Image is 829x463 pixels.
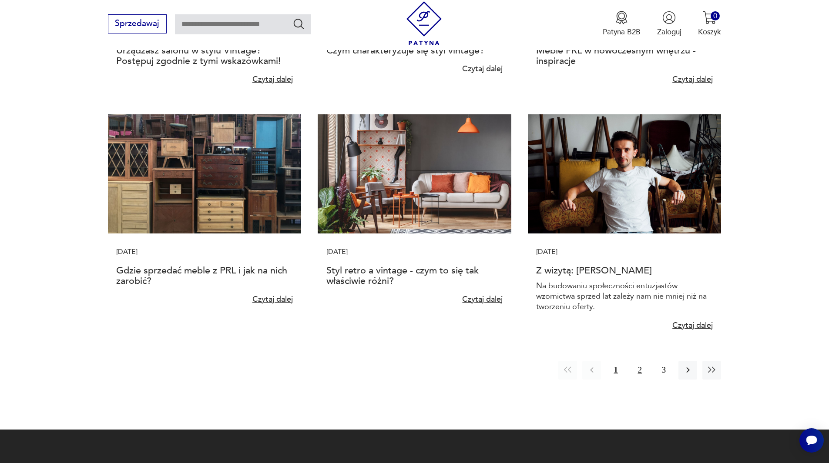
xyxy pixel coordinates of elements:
[603,11,641,37] a: Ikona medaluPatyna B2B
[631,361,649,380] button: 2
[318,114,511,233] img: Styl retro a vintage - czym to się tak właściwie różni?
[799,428,824,453] iframe: Smartsupp widget button
[528,114,721,233] img: eb8347b9427ba45b26365982b8ad4e73.jpg
[654,361,673,380] button: 3
[662,11,676,24] img: Ikonka użytkownika
[615,11,628,24] img: Ikona medalu
[462,294,503,305] a: Czytaj dalej
[711,11,720,20] div: 0
[536,246,713,257] p: [DATE]
[326,246,503,257] p: [DATE]
[657,11,681,37] button: Zaloguj
[698,27,721,37] p: Koszyk
[116,246,293,257] p: [DATE]
[536,281,713,312] p: Na budowaniu społeczności entuzjastów wzornictwa sprzed lat zależy nam nie mniej niż na tworzeniu...
[657,27,681,37] p: Zaloguj
[108,114,301,233] img: Gdzie sprzedać meble z PRL?
[536,264,652,277] a: Z wizytą: [PERSON_NAME]
[292,17,305,30] button: Szukaj
[703,11,716,24] img: Ikona koszyka
[116,44,281,67] a: Urządzasz salonu w stylu Vintage? Postępuj zgodnie z tymi wskazówkami!
[108,21,167,28] a: Sprzedawaj
[698,11,721,37] button: 0Koszyk
[603,27,641,37] p: Patyna B2B
[116,264,287,287] a: Gdzie sprzedać meble z PRL i jak na nich zarobić?
[402,1,446,45] img: Patyna - sklep z meblami i dekoracjami vintage
[603,11,641,37] button: Patyna B2B
[672,320,713,331] a: Czytaj dalej
[536,44,696,67] a: Meble PRL w nowoczesnym wnętrzu - inspiracje
[252,294,293,305] a: Czytaj dalej
[252,74,293,85] a: Czytaj dalej
[326,264,479,287] a: Styl retro a vintage - czym to się tak właściwie różni?
[606,361,625,380] button: 1
[108,14,167,33] button: Sprzedawaj
[672,74,713,85] a: Czytaj dalej
[462,64,503,74] a: Czytaj dalej
[326,44,484,57] a: Czym charakteryzuje się styl vintage?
